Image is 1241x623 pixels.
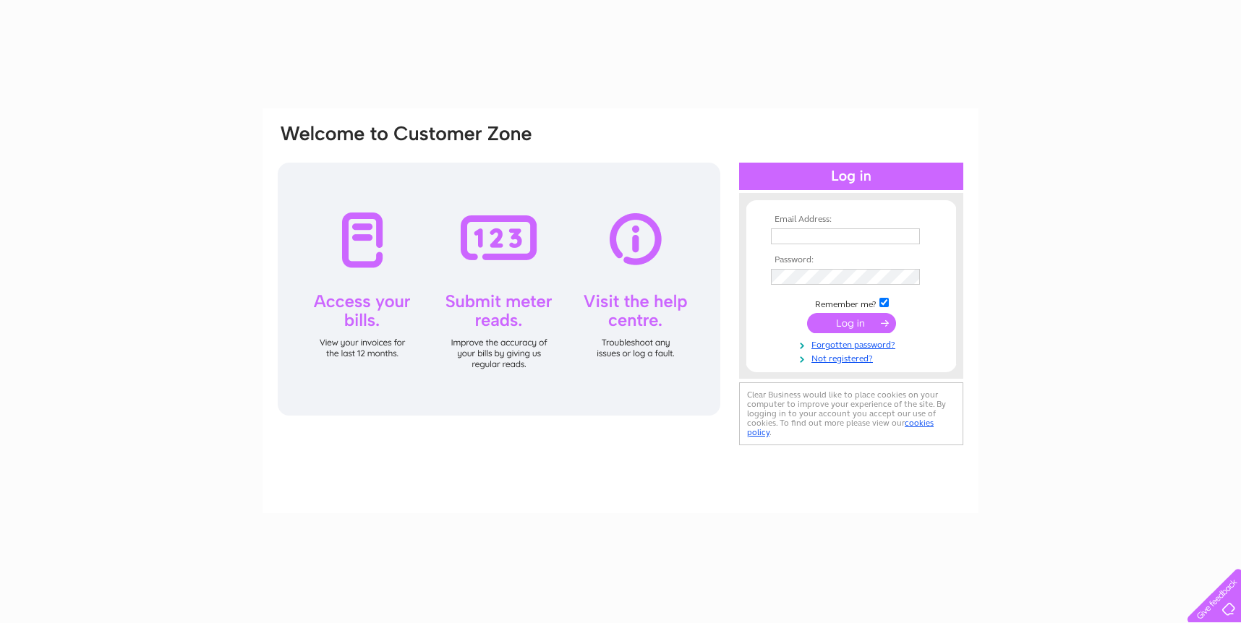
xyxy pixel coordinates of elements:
[747,418,934,437] a: cookies policy
[767,296,935,310] td: Remember me?
[739,382,963,445] div: Clear Business would like to place cookies on your computer to improve your experience of the sit...
[807,313,896,333] input: Submit
[771,337,935,351] a: Forgotten password?
[771,351,935,364] a: Not registered?
[767,215,935,225] th: Email Address:
[767,255,935,265] th: Password:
